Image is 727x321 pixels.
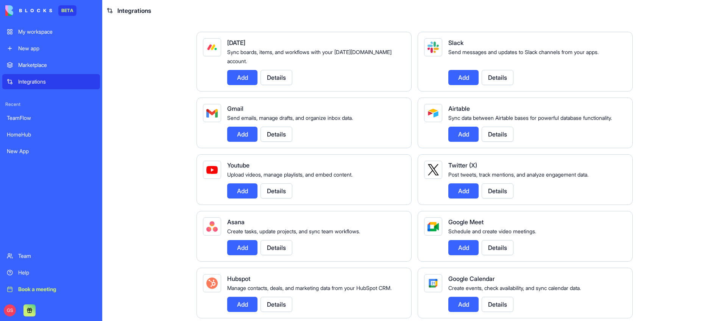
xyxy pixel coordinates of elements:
[2,110,100,126] a: TeamFlow
[227,275,250,282] span: Hubspot
[2,41,100,56] a: New app
[448,240,479,255] button: Add
[117,6,151,15] span: Integrations
[227,297,257,312] button: Add
[18,252,95,260] div: Team
[7,147,95,155] div: New App
[7,114,95,122] div: TeamFlow
[5,5,76,16] a: BETA
[18,269,95,276] div: Help
[2,101,100,107] span: Recent
[227,127,257,142] button: Add
[448,105,470,112] span: Airtable
[261,297,292,312] button: Details
[2,57,100,73] a: Marketplace
[227,70,257,85] button: Add
[482,70,513,85] button: Details
[7,131,95,138] div: HomeHub
[18,61,95,69] div: Marketplace
[18,45,95,52] div: New app
[448,275,495,282] span: Google Calendar
[227,161,250,169] span: Youtube
[227,285,392,291] span: Manage contacts, deals, and marketing data from your HubSpot CRM.
[58,5,76,16] div: BETA
[2,248,100,264] a: Team
[227,49,392,64] span: Sync boards, items, and workflows with your [DATE][DOMAIN_NAME] account.
[18,78,95,85] div: Integrations
[227,218,245,226] span: Asana
[448,285,581,291] span: Create events, check availability, and sync calendar data.
[18,285,95,293] div: Book a meeting
[448,228,536,234] span: Schedule and create video meetings.
[448,297,479,312] button: Add
[448,218,484,226] span: Google Meet
[261,240,292,255] button: Details
[227,171,353,178] span: Upload videos, manage playlists, and embed content.
[18,28,95,36] div: My workspace
[5,5,52,16] img: logo
[227,105,243,112] span: Gmail
[482,127,513,142] button: Details
[482,183,513,198] button: Details
[227,39,245,47] span: [DATE]
[448,49,599,55] span: Send messages and updates to Slack channels from your apps.
[227,228,360,234] span: Create tasks, update projects, and sync team workflows.
[448,161,477,169] span: Twitter (X)
[448,39,463,47] span: Slack
[4,304,16,316] span: GS
[2,24,100,39] a: My workspace
[448,115,612,121] span: Sync data between Airtable bases for powerful database functionality.
[227,115,353,121] span: Send emails, manage drafts, and organize inbox data.
[2,265,100,280] a: Help
[448,171,588,178] span: Post tweets, track mentions, and analyze engagement data.
[2,144,100,159] a: New App
[227,183,257,198] button: Add
[448,127,479,142] button: Add
[227,240,257,255] button: Add
[2,282,100,297] a: Book a meeting
[261,183,292,198] button: Details
[482,240,513,255] button: Details
[2,74,100,89] a: Integrations
[2,127,100,142] a: HomeHub
[261,127,292,142] button: Details
[261,70,292,85] button: Details
[482,297,513,312] button: Details
[448,70,479,85] button: Add
[448,183,479,198] button: Add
